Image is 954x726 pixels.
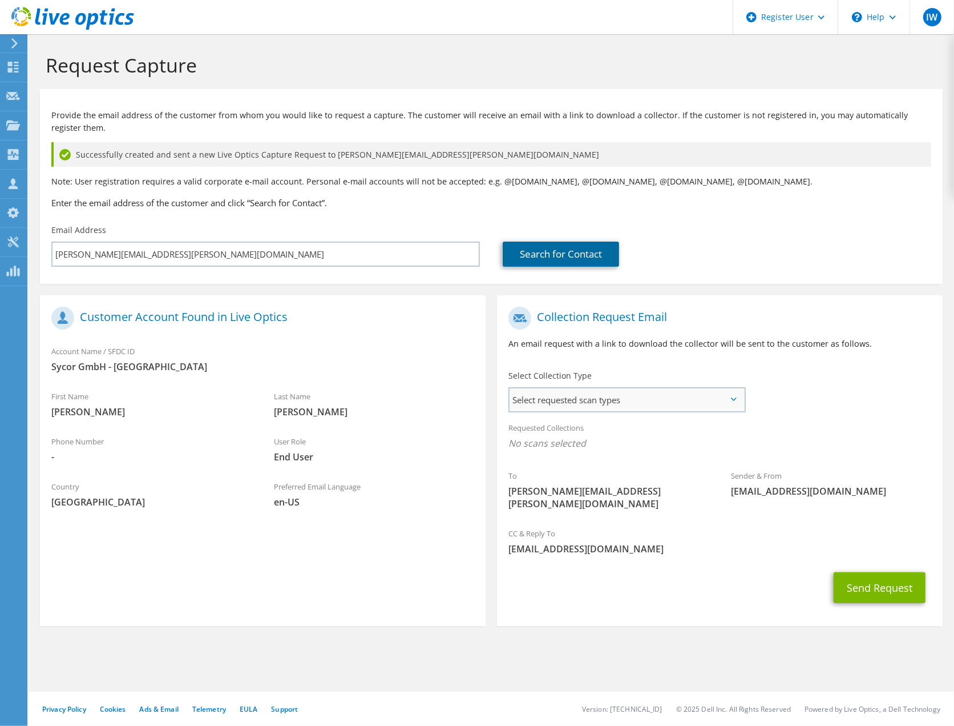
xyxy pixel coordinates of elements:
span: [EMAIL_ADDRESS][DOMAIN_NAME] [508,543,931,555]
a: Support [271,704,298,714]
span: No scans selected [508,437,931,450]
span: en-US [274,496,474,508]
span: [GEOGRAPHIC_DATA] [51,496,251,508]
li: Powered by Live Optics, a Dell Technology [805,704,940,714]
span: Successfully created and sent a new Live Optics Capture Request to [PERSON_NAME][EMAIL_ADDRESS][P... [76,149,599,161]
div: CC & Reply To [497,522,943,561]
a: Ads & Email [140,704,179,714]
span: Select requested scan types [510,388,744,411]
a: EULA [240,704,257,714]
div: User Role [262,430,485,469]
div: Account Name / SFDC ID [40,339,486,379]
div: Sender & From [719,464,942,503]
a: Telemetry [192,704,226,714]
span: IW [923,8,941,26]
div: First Name [40,384,262,424]
div: Country [40,475,262,514]
div: To [497,464,719,516]
li: © 2025 Dell Inc. All Rights Reserved [676,704,791,714]
div: Requested Collections [497,416,943,458]
label: Select Collection Type [508,370,592,382]
span: [PERSON_NAME] [274,406,474,418]
a: Search for Contact [503,242,619,267]
h3: Enter the email address of the customer and click “Search for Contact”. [51,196,931,209]
label: Email Address [51,224,106,236]
span: - [51,451,251,463]
span: [PERSON_NAME][EMAIL_ADDRESS][PERSON_NAME][DOMAIN_NAME] [508,485,708,510]
p: Note: User registration requires a valid corporate e-mail account. Personal e-mail accounts will ... [51,175,931,188]
p: Provide the email address of the customer from whom you would like to request a capture. The cust... [51,109,931,134]
div: Last Name [262,384,485,424]
h1: Request Capture [46,53,931,77]
a: Privacy Policy [42,704,86,714]
span: [EMAIL_ADDRESS][DOMAIN_NAME] [731,485,931,498]
a: Cookies [100,704,126,714]
li: Version: [TECHNICAL_ID] [582,704,662,714]
span: [PERSON_NAME] [51,406,251,418]
span: End User [274,451,474,463]
svg: \n [852,12,862,22]
span: Sycor GmbH - [GEOGRAPHIC_DATA] [51,360,474,373]
h1: Collection Request Email [508,307,925,330]
h1: Customer Account Found in Live Optics [51,307,468,330]
p: An email request with a link to download the collector will be sent to the customer as follows. [508,338,931,350]
div: Phone Number [40,430,262,469]
div: Preferred Email Language [262,475,485,514]
button: Send Request [834,572,925,603]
